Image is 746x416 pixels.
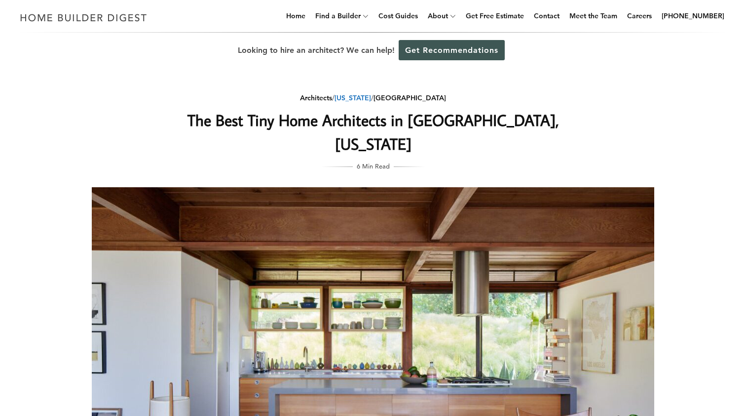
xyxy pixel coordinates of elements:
a: Get Recommendations [399,40,505,60]
img: Home Builder Digest [16,8,151,27]
span: 6 Min Read [357,161,390,171]
div: / / [176,92,570,104]
a: Architects [300,93,332,102]
h1: The Best Tiny Home Architects in [GEOGRAPHIC_DATA], [US_STATE] [176,108,570,156]
a: [GEOGRAPHIC_DATA] [373,93,446,102]
a: [US_STATE] [335,93,371,102]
